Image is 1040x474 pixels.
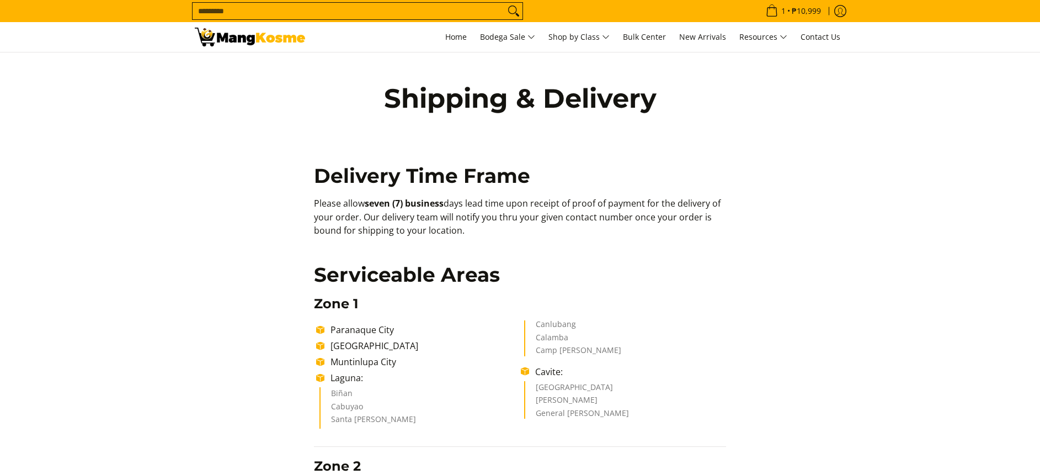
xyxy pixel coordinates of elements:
[679,31,726,42] span: New Arrivals
[536,383,715,397] li: [GEOGRAPHIC_DATA]
[325,339,521,352] li: [GEOGRAPHIC_DATA]
[739,30,787,44] span: Resources
[543,22,615,52] a: Shop by Class
[325,371,521,385] li: Laguna:
[440,22,472,52] a: Home
[330,324,394,336] span: Paranaque City
[474,22,541,52] a: Bodega Sale
[331,389,510,403] li: Biñan
[314,164,726,188] h2: Delivery Time Frame
[365,197,444,209] b: seven (7) business
[360,82,680,115] h1: Shipping & Delivery
[325,355,521,368] li: Muntinlupa City
[790,7,823,15] span: ₱10,999
[536,320,715,334] li: Canlubang
[801,31,840,42] span: Contact Us
[623,31,666,42] span: Bulk Center
[530,365,726,378] li: Cavite:
[316,22,846,52] nav: Main Menu
[734,22,793,52] a: Resources
[331,415,510,429] li: Santa [PERSON_NAME]
[505,3,522,19] button: Search
[536,409,715,419] li: General [PERSON_NAME]
[445,31,467,42] span: Home
[795,22,846,52] a: Contact Us
[536,396,715,409] li: [PERSON_NAME]
[762,5,824,17] span: •
[674,22,732,52] a: New Arrivals
[314,262,726,287] h2: Serviceable Areas
[617,22,671,52] a: Bulk Center
[480,30,535,44] span: Bodega Sale
[331,403,510,416] li: Cabuyao
[536,346,715,356] li: Camp [PERSON_NAME]
[314,197,726,249] p: Please allow days lead time upon receipt of proof of payment for the delivery of your order. Our ...
[314,296,726,312] h3: Zone 1
[548,30,610,44] span: Shop by Class
[536,334,715,347] li: Calamba
[195,28,305,46] img: Shipping &amp; Delivery Page l Mang Kosme: Home Appliances Warehouse Sale!
[780,7,787,15] span: 1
